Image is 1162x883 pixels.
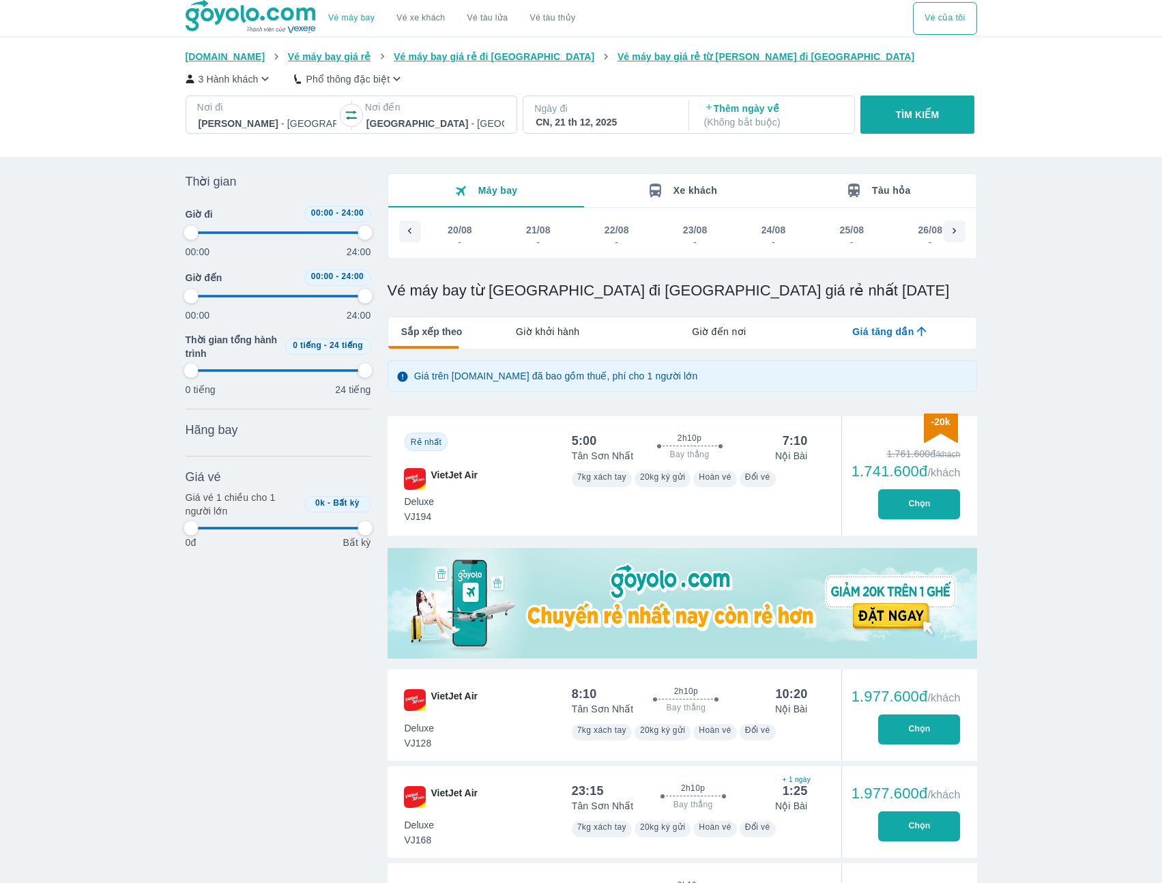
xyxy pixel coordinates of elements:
p: 3 Hành khách [199,72,259,86]
p: Tân Sơn Nhất [572,449,634,463]
div: 1:25 [783,783,808,799]
span: Giờ đi [186,207,213,221]
span: Đổi vé [745,472,770,482]
span: /khách [927,789,960,800]
div: - [684,237,707,248]
span: Thời gian tổng hành trình [186,333,280,360]
div: - [762,237,785,248]
div: 8:10 [572,686,597,702]
div: - [918,237,942,248]
button: 3 Hành khách [186,72,273,86]
p: Tân Sơn Nhất [572,702,634,716]
span: + 1 ngày [783,775,808,785]
span: 2h10p [681,783,705,794]
span: VJ168 [405,833,435,847]
div: choose transportation mode [913,2,976,35]
div: 10:20 [775,686,807,702]
span: 20kg ký gửi [640,822,685,832]
div: 26/08 [918,223,942,237]
button: Chọn [878,489,960,519]
p: Bất kỳ [343,536,371,549]
span: 2h10p [674,686,698,697]
p: 24 tiếng [335,383,371,396]
p: 0đ [186,536,197,549]
span: Giờ khởi hành [516,325,579,338]
span: Vé máy bay giá rẻ từ [PERSON_NAME] đi [GEOGRAPHIC_DATA] [618,51,915,62]
span: 20kg ký gửi [640,472,685,482]
div: 5:00 [572,433,597,449]
span: Thời gian [186,173,237,190]
p: 00:00 [186,308,210,322]
button: TÌM KIẾM [860,96,974,134]
span: VJ128 [405,736,435,750]
button: Chọn [878,811,960,841]
div: 22/08 [605,223,629,237]
span: 20kg ký gửi [640,725,685,735]
img: VJ [404,468,426,490]
span: -20k [931,416,950,427]
span: - [336,208,338,218]
h1: Vé máy bay từ [GEOGRAPHIC_DATA] đi [GEOGRAPHIC_DATA] giá rẻ nhất [DATE] [388,281,977,300]
p: Thêm ngày về [704,102,842,129]
a: Vé máy bay [328,13,375,23]
span: Giờ đến nơi [692,325,746,338]
span: 2h10p [678,433,701,444]
p: Phổ thông đặc biệt [306,72,390,86]
div: - [841,237,864,248]
span: Xe khách [673,185,717,196]
button: Vé của tôi [913,2,976,35]
span: Tàu hỏa [872,185,911,196]
span: - [328,498,330,508]
div: 1.977.600đ [852,689,961,705]
p: 00:00 [186,245,210,259]
span: VietJet Air [431,468,478,490]
span: 0k [315,498,325,508]
span: VJ194 [405,510,435,523]
button: Phổ thông đặc biệt [294,72,404,86]
p: 24:00 [347,245,371,259]
div: choose transportation mode [317,2,586,35]
span: Giá vé [186,469,221,485]
span: 24:00 [341,272,364,281]
p: 0 tiếng [186,383,216,396]
div: - [448,237,471,248]
p: ( Không bắt buộc ) [704,115,842,129]
div: 1.741.600đ [852,463,961,480]
span: 0 tiếng [293,341,321,350]
span: Rẻ nhất [411,437,441,447]
span: VietJet Air [431,689,478,711]
div: 23:15 [572,783,604,799]
button: Chọn [878,714,960,744]
p: Nội Bài [775,799,807,813]
span: 7kg xách tay [577,725,626,735]
p: 24:00 [347,308,371,322]
span: - [336,272,338,281]
a: Vé xe khách [396,13,445,23]
span: [DOMAIN_NAME] [186,51,265,62]
div: 1.761.600đ [852,447,961,461]
span: Đổi vé [745,725,770,735]
span: Hãng bay [186,422,238,438]
img: discount [924,414,958,443]
div: 23/08 [683,223,708,237]
span: /khách [927,692,960,704]
p: Giá trên [DOMAIN_NAME] đã bao gồm thuế, phí cho 1 người lớn [414,369,698,383]
span: Hoàn vé [699,472,731,482]
span: Sắp xếp theo [401,325,463,338]
p: Nội Bài [775,702,807,716]
span: 00:00 [311,208,334,218]
a: Vé tàu lửa [456,2,519,35]
span: Máy bay [478,185,518,196]
div: 20/08 [448,223,472,237]
span: 24:00 [341,208,364,218]
p: Giá vé 1 chiều cho 1 người lớn [186,491,299,518]
p: Nội Bài [775,449,807,463]
span: Hoàn vé [699,725,731,735]
div: - [527,237,550,248]
p: Nơi đến [365,100,506,114]
div: 25/08 [840,223,865,237]
span: Vé máy bay giá rẻ đi [GEOGRAPHIC_DATA] [394,51,594,62]
div: 21/08 [526,223,551,237]
p: Tân Sơn Nhất [572,799,634,813]
div: scrollable day and price [421,220,944,250]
